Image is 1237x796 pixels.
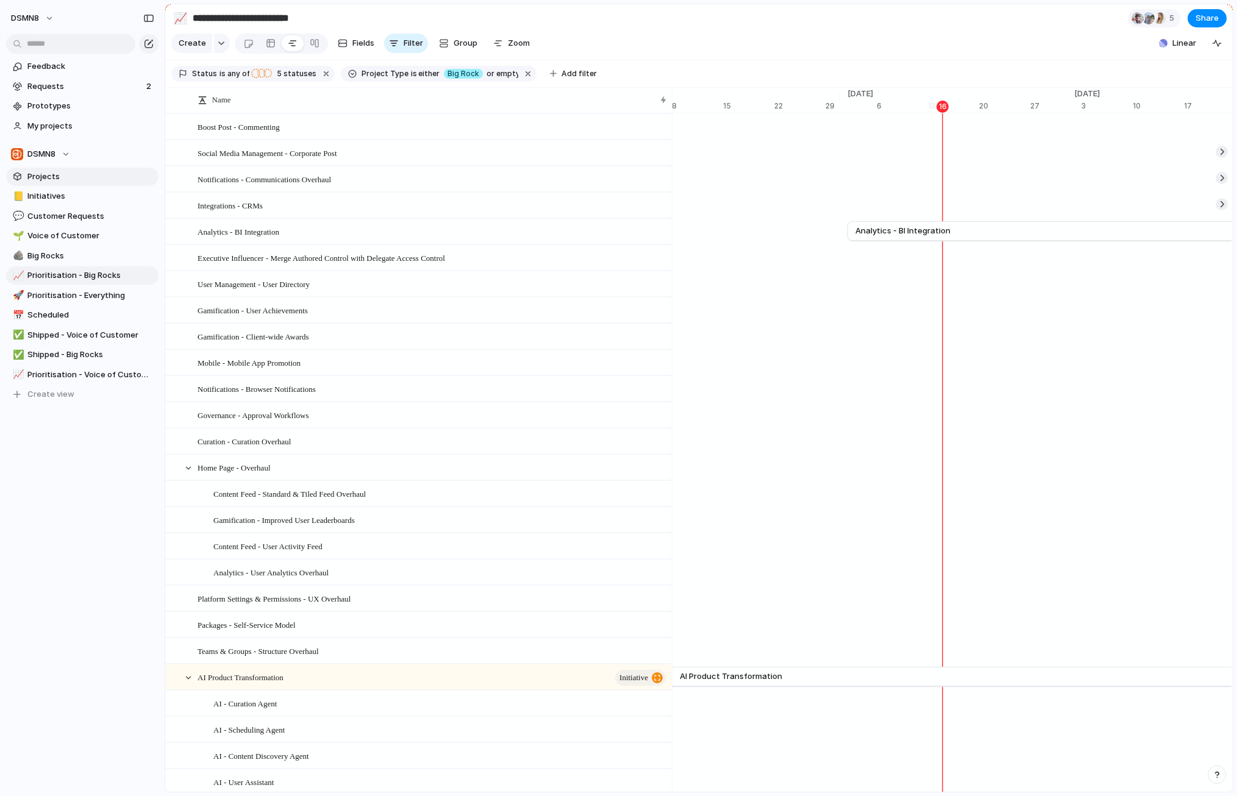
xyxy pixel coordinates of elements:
button: 📒 [11,190,23,202]
span: Create [179,37,206,49]
div: 📈 [13,269,21,283]
span: Filter [404,37,423,49]
span: Feedback [27,60,154,73]
span: Gamification - Client-wide Awards [198,329,309,343]
div: 📒 [13,190,21,204]
button: ✅ [11,329,23,341]
button: Create view [6,385,159,403]
div: 💬 [13,209,21,223]
span: Requests [27,80,143,93]
button: 🚀 [11,290,23,302]
span: Fields [352,37,374,49]
span: My projects [27,120,154,132]
button: 📈 [171,9,190,28]
span: Integrations - CRMs [198,198,263,212]
span: is [411,68,417,79]
div: 🌱Voice of Customer [6,227,159,245]
button: DSMN8 [5,9,60,28]
a: 📒Initiatives [6,187,159,205]
a: 💬Customer Requests [6,207,159,226]
div: 6 [877,101,928,112]
span: Packages - Self-Service Model [198,617,296,631]
a: Prototypes [6,97,159,115]
span: Projects [27,171,154,183]
a: Feedback [6,57,159,76]
button: 5 statuses [251,67,319,80]
span: Social Media Management - Corporate Post [198,146,337,160]
div: 16 [936,101,949,113]
button: 📈 [11,269,23,282]
button: Add filter [543,65,604,82]
span: Analytics - BI Integration [198,224,279,238]
a: 🪨Big Rocks [6,247,159,265]
button: Fields [333,34,379,53]
span: Gamification - Improved User Leaderboards [213,513,355,527]
span: 5 [273,69,283,78]
div: 📈 [174,10,187,26]
span: Notifications - Browser Notifications [198,382,316,396]
span: initiative [619,669,648,686]
span: Curation - Curation Overhaul [198,434,291,448]
button: Create [171,34,212,53]
span: Content Feed - User Activity Feed [213,539,323,553]
span: Status [192,68,217,79]
span: AI Product Transformation [198,670,283,684]
span: either [417,68,441,79]
div: ✅ [13,348,21,362]
span: Share [1196,12,1219,24]
span: Platform Settings & Permissions - UX Overhaul [198,591,351,605]
div: 🚀Prioritisation - Everything [6,286,159,305]
span: Content Feed - Standard & Tiled Feed Overhaul [213,486,366,500]
span: [DATE] [1067,88,1107,100]
span: Shipped - Voice of Customer [27,329,154,341]
span: Prioritisation - Voice of Customer [27,369,154,381]
span: AI - User Assistant [213,775,274,789]
span: Prioritisation - Big Rocks [27,269,154,282]
div: 29 [825,101,840,112]
div: 22 [774,101,825,112]
button: DSMN8 [6,145,159,163]
span: or empty [485,68,518,79]
span: [DATE] [840,88,880,100]
div: 8 [672,101,723,112]
div: 🚀 [13,288,21,302]
span: is [219,68,226,79]
a: Requests2 [6,77,159,96]
button: iseither [408,67,443,80]
button: Zoom [488,34,535,53]
span: Zoom [508,37,530,49]
div: 3 [1082,101,1133,112]
button: 📅 [11,309,23,321]
span: Customer Requests [27,210,154,222]
a: 📅Scheduled [6,306,159,324]
span: Create view [27,388,74,400]
div: ✅Shipped - Big Rocks [6,346,159,364]
div: 📈Prioritisation - Voice of Customer [6,366,159,384]
button: Linear [1154,34,1201,52]
span: Group [454,37,477,49]
span: Linear [1172,37,1196,49]
span: Boost Post - Commenting [198,119,280,133]
span: Executive Influencer - Merge Authored Control with Delegate Access Control [198,251,445,265]
button: 🪨 [11,250,23,262]
div: 📈 [13,368,21,382]
div: 20 [979,101,1030,112]
button: isany of [217,67,252,80]
a: 📈Prioritisation - Big Rocks [6,266,159,285]
span: Prototypes [27,100,154,112]
span: AI - Content Discovery Agent [213,748,309,762]
span: Notifications - Communications Overhaul [198,172,331,186]
span: Big Rock [447,68,479,79]
span: Shipped - Big Rocks [27,349,154,361]
span: Analytics - BI Integration [855,225,950,237]
div: ✅Shipped - Voice of Customer [6,326,159,344]
span: User Management - User Directory [198,277,310,291]
span: Prioritisation - Everything [27,290,154,302]
span: AI - Curation Agent [213,696,277,710]
span: Gamification - User Achievements [198,303,308,317]
span: AI Product Transformation [680,670,782,683]
button: initiative [615,670,666,686]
